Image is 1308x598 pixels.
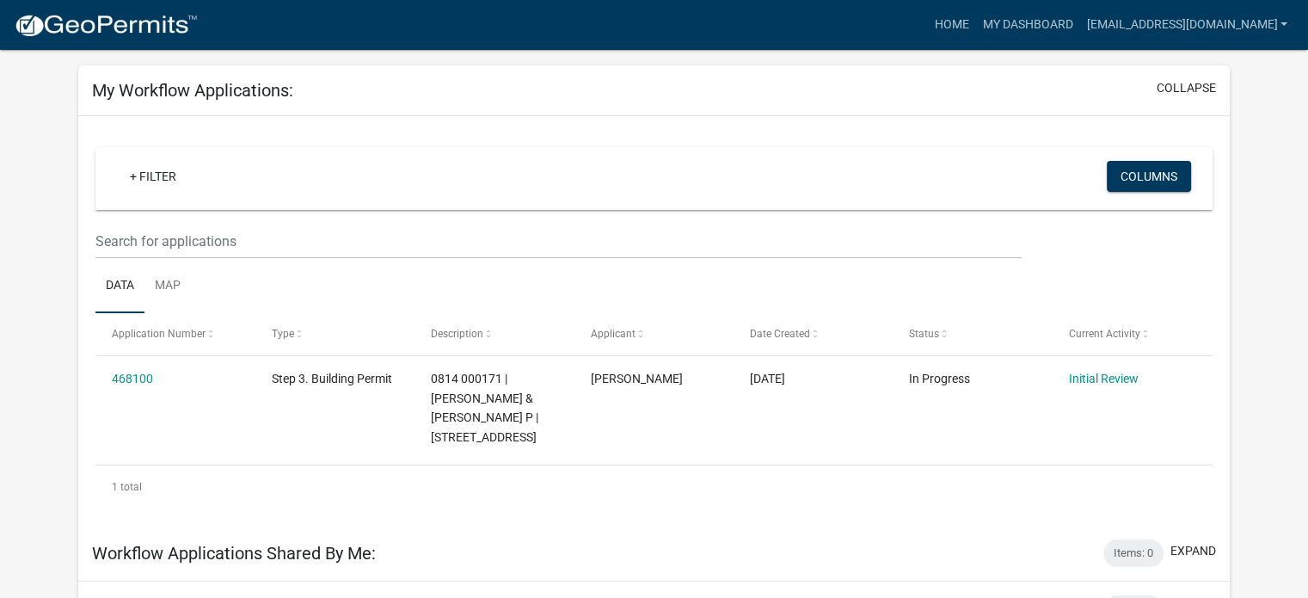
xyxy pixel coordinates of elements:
[95,465,1213,509] div: 1 total
[574,313,733,354] datatable-header-cell: Applicant
[78,116,1230,526] div: collapse
[112,328,206,340] span: Application Number
[893,313,1052,354] datatable-header-cell: Status
[1157,79,1216,97] button: collapse
[927,9,975,41] a: Home
[255,313,414,354] datatable-header-cell: Type
[1053,313,1212,354] datatable-header-cell: Current Activity
[92,80,293,101] h5: My Workflow Applications:
[975,9,1079,41] a: My Dashboard
[750,328,810,340] span: Date Created
[95,224,1022,259] input: Search for applications
[909,372,970,385] span: In Progress
[431,372,538,444] span: 0814 000171 | WADE CHARLES W IV & TRACI P | 309 CHEYENNE DR
[272,372,392,385] span: Step 3. Building Permit
[95,313,255,354] datatable-header-cell: Application Number
[591,372,683,385] span: Charles W Wade IV
[116,161,190,192] a: + Filter
[92,543,376,564] h5: Workflow Applications Shared By Me:
[750,372,785,385] span: 08/22/2025
[112,372,153,385] a: 468100
[591,328,636,340] span: Applicant
[431,328,483,340] span: Description
[909,328,939,340] span: Status
[1069,328,1140,340] span: Current Activity
[415,313,574,354] datatable-header-cell: Description
[1079,9,1294,41] a: [EMAIL_ADDRESS][DOMAIN_NAME]
[1103,539,1164,567] div: Items: 0
[734,313,893,354] datatable-header-cell: Date Created
[272,328,294,340] span: Type
[1069,372,1139,385] a: Initial Review
[95,259,144,314] a: Data
[1107,161,1191,192] button: Columns
[1170,542,1216,560] button: expand
[144,259,191,314] a: Map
